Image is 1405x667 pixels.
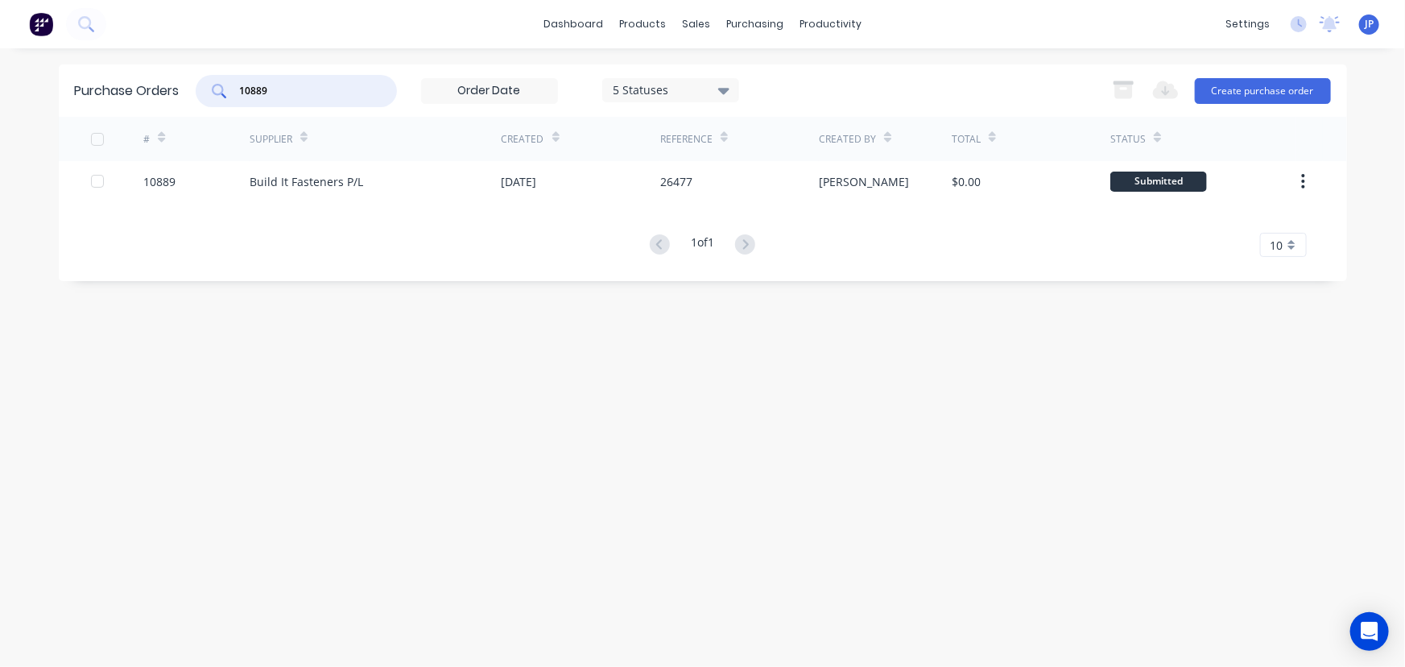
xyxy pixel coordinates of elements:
div: [DATE] [502,173,537,190]
div: Supplier [250,132,292,147]
img: Factory [29,12,53,36]
div: 5 Statuses [613,81,728,98]
div: Open Intercom Messenger [1350,612,1389,651]
a: dashboard [535,12,611,36]
input: Order Date [422,79,557,103]
span: 10 [1271,237,1283,254]
div: purchasing [718,12,791,36]
div: Reference [660,132,713,147]
div: Created By [819,132,876,147]
div: sales [674,12,718,36]
input: Search purchase orders... [238,83,372,99]
div: $0.00 [952,173,981,190]
div: 26477 [660,173,692,190]
div: Build It Fasteners P/L [250,173,363,190]
div: products [611,12,674,36]
div: Status [1110,132,1146,147]
div: productivity [791,12,870,36]
div: 1 of 1 [691,234,714,257]
div: 10889 [143,173,176,190]
span: JP [1365,17,1374,31]
div: Created [502,132,544,147]
div: Total [952,132,981,147]
button: Create purchase order [1195,78,1331,104]
div: [PERSON_NAME] [819,173,909,190]
div: Purchase Orders [75,81,180,101]
div: # [143,132,150,147]
div: Submitted [1110,172,1207,192]
div: settings [1217,12,1278,36]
